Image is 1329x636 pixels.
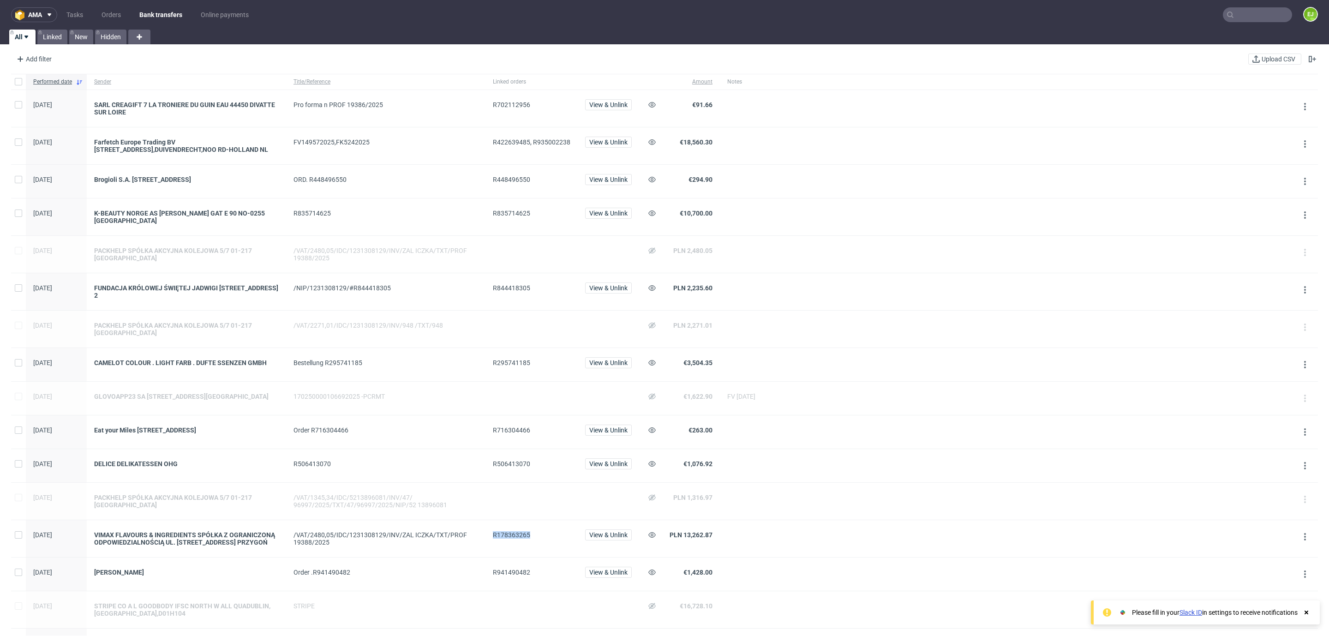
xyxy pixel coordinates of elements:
[589,285,628,291] span: View & Unlink
[1304,8,1317,21] figcaption: EJ
[293,393,478,400] div: 170250000106692025 -PCRMT
[293,426,478,434] div: Order R716304466
[94,393,279,400] div: GLOVOAPP23 SA [STREET_ADDRESS][GEOGRAPHIC_DATA]
[670,78,712,86] span: Amount
[33,78,72,86] span: Performed date
[33,494,52,501] span: [DATE]
[33,460,52,468] span: [DATE]
[94,531,279,546] a: VIMAX FLAVOURS & INGREDIENTS SPÓŁKA Z OGRANICZONĄ ODPOWIEDZIALNOŚCIĄ UL. [STREET_ADDRESS] PRZYGOŃ
[94,284,279,299] a: FUNDACJA KRÓLOWEJ ŚWIĘTEJ JADWIGI [STREET_ADDRESS] 2
[1248,54,1301,65] button: Upload CSV
[493,78,570,86] span: Linked orders
[94,176,279,183] a: Brogioli S.A. [STREET_ADDRESS]
[33,284,52,292] span: [DATE]
[680,138,712,146] span: €18,560.30
[33,176,52,183] span: [DATE]
[585,138,632,146] a: View & Unlink
[585,425,632,436] button: View & Unlink
[94,426,279,434] a: Eat your Miles [STREET_ADDRESS]
[585,137,632,148] button: View & Unlink
[493,284,530,292] span: R844418305
[293,531,478,546] div: /VAT/2480,05/IDC/1231308129/INV/ZAL ICZKA/TXT/PROF 19388/2025
[585,426,632,434] a: View & Unlink
[134,7,188,22] a: Bank transfers
[61,7,89,22] a: Tasks
[493,426,530,434] span: R716304466
[94,210,279,224] a: K-BEAUTY NORGE AS [PERSON_NAME] GAT E 90 NO-0255 [GEOGRAPHIC_DATA]
[33,138,52,146] span: [DATE]
[94,494,279,509] a: PACKHELP SPÓŁKA AKCYJNA KOLEJOWA 5/7 01-217 [GEOGRAPHIC_DATA]
[94,602,279,617] a: STRIPE CO A L GOODBODY IFSC NORTH W ALL QUADUBLIN,[GEOGRAPHIC_DATA],D01H104
[670,531,712,539] span: PLN 13,262.87
[493,460,530,468] span: R506413070
[683,569,712,576] span: €1,428.00
[37,30,67,44] a: Linked
[33,569,52,576] span: [DATE]
[33,531,52,539] span: [DATE]
[680,602,712,610] span: €16,728.10
[28,12,42,18] span: ama
[585,284,632,292] a: View & Unlink
[293,602,478,610] div: STRIPE
[33,426,52,434] span: [DATE]
[589,427,628,433] span: View & Unlink
[1179,609,1202,616] a: Slack ID
[688,426,712,434] span: €263.00
[585,174,632,185] button: View & Unlink
[493,531,530,539] span: R178363265
[585,531,632,539] a: View & Unlink
[585,458,632,469] button: View & Unlink
[585,567,632,578] button: View & Unlink
[293,460,478,468] div: R506413070
[727,78,866,86] span: Notes
[293,78,478,86] span: Title/Reference
[94,569,279,576] a: [PERSON_NAME]
[493,101,530,108] span: R702112956
[673,284,712,292] span: PLN 2,235.60
[493,138,570,146] span: R422639485, R935002238
[585,569,632,576] a: View & Unlink
[589,360,628,366] span: View & Unlink
[493,359,530,366] span: R295741185
[692,101,712,108] span: €91.66
[293,359,478,366] div: Bestellung R295741185
[585,99,632,110] button: View & Unlink
[293,494,478,509] div: /VAT/1345,34/IDC/5213896081/INV/47/ 96997/2025/TXT/47/96997/2025/NIP/52 13896081
[585,529,632,540] button: View & Unlink
[94,138,279,153] a: Farfetch Europe Trading BV [STREET_ADDRESS],DUIVENDRECHT,NOO RD-HOLLAND NL
[585,210,632,217] a: View & Unlink
[293,138,478,146] div: FV149572025,FK5242025
[688,176,712,183] span: €294.90
[683,460,712,468] span: €1,076.92
[493,569,530,576] span: R941490482
[589,176,628,183] span: View & Unlink
[673,322,712,329] span: PLN 2,271.01
[33,322,52,329] span: [DATE]
[94,460,279,468] a: DELICE DELIKATESSEN OHG
[33,210,52,217] span: [DATE]
[94,78,279,86] span: Sender
[94,359,279,366] a: CAMELOT COLOUR . LIGHT FARB . DUFTE SSENZEN GMBH
[69,30,93,44] a: New
[195,7,254,22] a: Online payments
[15,10,28,20] img: logo
[680,210,712,217] span: €10,700.00
[11,7,57,22] button: ama
[673,247,712,254] span: PLN 2,480.05
[585,101,632,108] a: View & Unlink
[293,569,478,576] div: Order .R941490482
[585,176,632,183] a: View & Unlink
[94,322,279,336] a: PACKHELP SPÓŁKA AKCYJNA KOLEJOWA 5/7 01-217 [GEOGRAPHIC_DATA]
[589,210,628,216] span: View & Unlink
[585,282,632,294] button: View & Unlink
[293,322,478,329] div: /VAT/2271,01/IDC/1231308129/INV/948 /TXT/948
[33,247,52,254] span: [DATE]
